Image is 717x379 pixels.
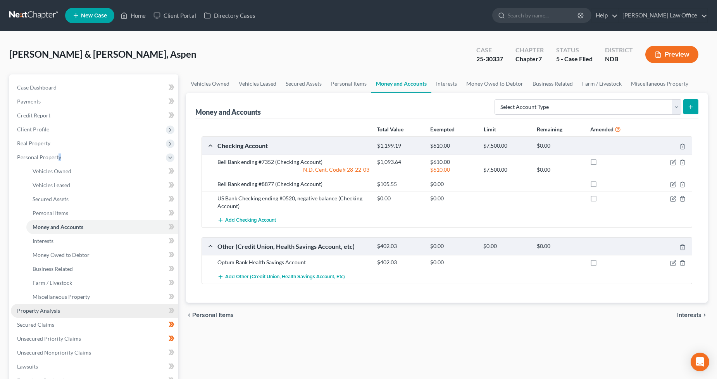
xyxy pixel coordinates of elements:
[225,274,345,280] span: Add Other (Credit Union, Health Savings Account, etc)
[528,74,577,93] a: Business Related
[192,312,234,318] span: Personal Items
[33,210,68,216] span: Personal Items
[26,192,178,206] a: Secured Assets
[11,109,178,122] a: Credit Report
[26,206,178,220] a: Personal Items
[200,9,259,22] a: Directory Cases
[214,258,373,266] div: Optum Bank Health Savings Account
[426,243,479,250] div: $0.00
[515,46,544,55] div: Chapter
[508,8,579,22] input: Search by name...
[17,140,50,146] span: Real Property
[17,154,61,160] span: Personal Property
[26,164,178,178] a: Vehicles Owned
[605,46,633,55] div: District
[26,276,178,290] a: Farm / Livestock
[619,9,707,22] a: [PERSON_NAME] Law Office
[373,258,426,266] div: $402.03
[373,142,426,150] div: $1,199.19
[214,158,373,166] div: Bell Bank ending #7352 (Checking Account)
[476,46,503,55] div: Case
[186,312,234,318] button: chevron_left Personal Items
[515,55,544,64] div: Chapter
[17,307,60,314] span: Property Analysis
[214,180,373,188] div: Bell Bank ending #8877 (Checking Account)
[462,74,528,93] a: Money Owed to Debtor
[377,126,403,133] strong: Total Value
[677,312,701,318] span: Interests
[217,269,345,284] button: Add Other (Credit Union, Health Savings Account, etc)
[373,195,426,202] div: $0.00
[17,112,50,119] span: Credit Report
[33,196,69,202] span: Secured Assets
[426,166,479,174] div: $610.00
[11,304,178,318] a: Property Analysis
[677,312,708,318] button: Interests chevron_right
[150,9,200,22] a: Client Portal
[373,243,426,250] div: $402.03
[426,258,479,266] div: $0.00
[476,55,503,64] div: 25-30337
[26,248,178,262] a: Money Owed to Debtor
[11,95,178,109] a: Payments
[26,220,178,234] a: Money and Accounts
[26,178,178,192] a: Vehicles Leased
[225,217,276,224] span: Add Checking Account
[11,360,178,374] a: Lawsuits
[371,74,431,93] a: Money and Accounts
[533,243,586,250] div: $0.00
[26,262,178,276] a: Business Related
[17,349,91,356] span: Unsecured Nonpriority Claims
[33,252,90,258] span: Money Owed to Debtor
[426,195,479,202] div: $0.00
[11,318,178,332] a: Secured Claims
[626,74,693,93] a: Miscellaneous Property
[373,158,426,166] div: $1,093.64
[33,265,73,272] span: Business Related
[11,346,178,360] a: Unsecured Nonpriority Claims
[430,126,455,133] strong: Exempted
[33,238,53,244] span: Interests
[484,126,496,133] strong: Limit
[426,142,479,150] div: $610.00
[214,242,373,250] div: Other (Credit Union, Health Savings Account, etc)
[11,81,178,95] a: Case Dashboard
[17,363,38,370] span: Lawsuits
[426,158,479,166] div: $610.00
[281,74,326,93] a: Secured Assets
[426,180,479,188] div: $0.00
[186,74,234,93] a: Vehicles Owned
[556,46,593,55] div: Status
[326,74,371,93] a: Personal Items
[217,213,276,227] button: Add Checking Account
[33,224,83,230] span: Money and Accounts
[701,312,708,318] i: chevron_right
[17,335,81,342] span: Unsecured Priority Claims
[538,55,542,62] span: 7
[537,126,562,133] strong: Remaining
[33,293,90,300] span: Miscellaneous Property
[479,243,533,250] div: $0.00
[592,9,618,22] a: Help
[234,74,281,93] a: Vehicles Leased
[214,141,373,150] div: Checking Account
[17,98,41,105] span: Payments
[605,55,633,64] div: NDB
[479,142,533,150] div: $7,500.00
[691,353,709,371] div: Open Intercom Messenger
[33,168,71,174] span: Vehicles Owned
[577,74,626,93] a: Farm / Livestock
[431,74,462,93] a: Interests
[479,166,533,174] div: $7,500.00
[9,48,196,60] span: [PERSON_NAME] & [PERSON_NAME], Aspen
[556,55,593,64] div: 5 - Case Filed
[590,126,614,133] strong: Amended
[17,84,57,91] span: Case Dashboard
[33,182,70,188] span: Vehicles Leased
[645,46,698,63] button: Preview
[186,312,192,318] i: chevron_left
[533,142,586,150] div: $0.00
[17,321,54,328] span: Secured Claims
[81,13,107,19] span: New Case
[26,290,178,304] a: Miscellaneous Property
